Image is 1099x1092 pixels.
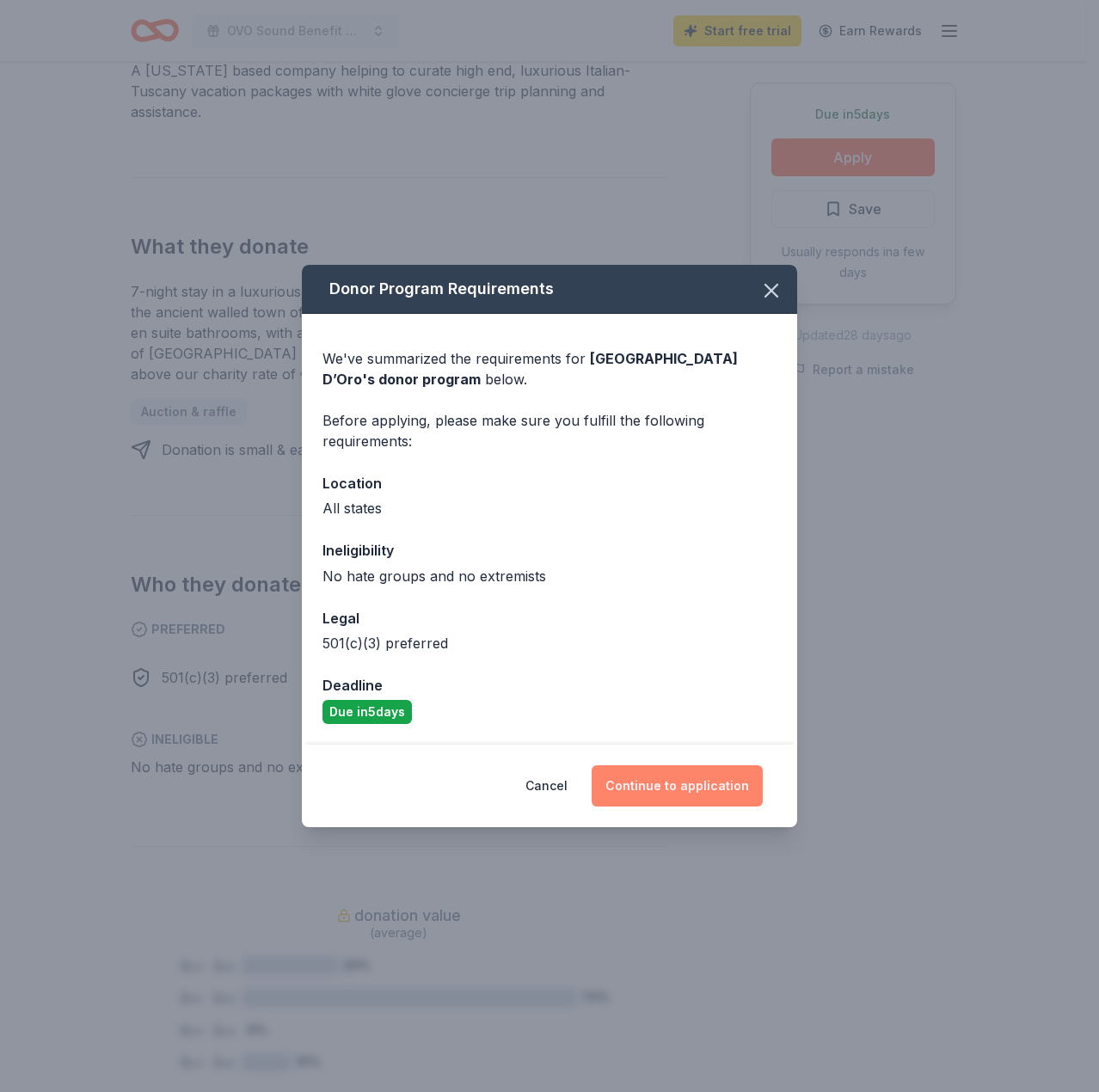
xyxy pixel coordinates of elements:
[322,410,777,451] div: Before applying, please make sure you fulfill the following requirements:
[322,472,777,494] div: Location
[322,498,777,518] div: All states
[322,633,777,653] div: 501(c)(3) preferred
[322,674,777,696] div: Deadline
[302,265,797,314] div: Donor Program Requirements
[525,765,568,807] button: Cancel
[322,607,777,629] div: Legal
[322,566,777,586] div: No hate groups and no extremists
[322,539,777,561] div: Ineligibility
[322,700,412,724] div: Due in 5 days
[592,765,763,807] button: Continue to application
[322,348,777,390] div: We've summarized the requirements for below.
